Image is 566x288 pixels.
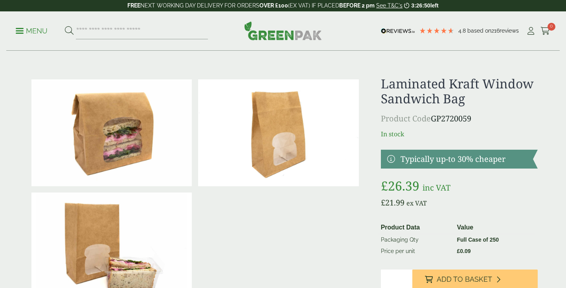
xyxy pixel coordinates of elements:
td: Packaging Qty [378,234,454,246]
i: Cart [540,27,550,35]
span: left [430,2,439,9]
bdi: 21.99 [381,197,404,208]
img: Laminated Kraft Sandwich Bag [31,79,192,186]
p: GP2720059 [381,113,538,125]
th: Product Data [378,221,454,234]
p: Menu [16,26,48,36]
span: inc VAT [423,182,450,193]
td: Price per unit [378,246,454,257]
a: 0 [540,25,550,37]
strong: BEFORE 2 pm [339,2,375,9]
span: Add to Basket [437,275,492,284]
a: See T&C's [376,2,402,9]
span: reviews [500,28,519,34]
th: Value [454,221,535,234]
span: £ [381,177,388,194]
strong: OVER £100 [259,2,288,9]
a: Menu [16,26,48,34]
strong: Full Case of 250 [457,237,499,243]
p: In stock [381,129,538,139]
span: ex VAT [406,199,427,207]
div: 4.79 Stars [419,27,454,34]
span: Product Code [381,113,431,124]
span: 0 [548,23,555,31]
span: £ [457,248,460,254]
img: REVIEWS.io [381,28,415,34]
i: My Account [526,27,536,35]
img: IMG_5985 (Large) [198,79,358,186]
strong: FREE [127,2,140,9]
bdi: 0.09 [457,248,470,254]
bdi: 26.39 [381,177,419,194]
img: GreenPak Supplies [244,21,322,40]
span: £ [381,197,385,208]
span: Based on [467,28,491,34]
span: 216 [491,28,500,34]
span: 3:26:50 [411,2,430,9]
span: 4.8 [458,28,467,34]
h1: Laminated Kraft Window Sandwich Bag [381,76,538,106]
